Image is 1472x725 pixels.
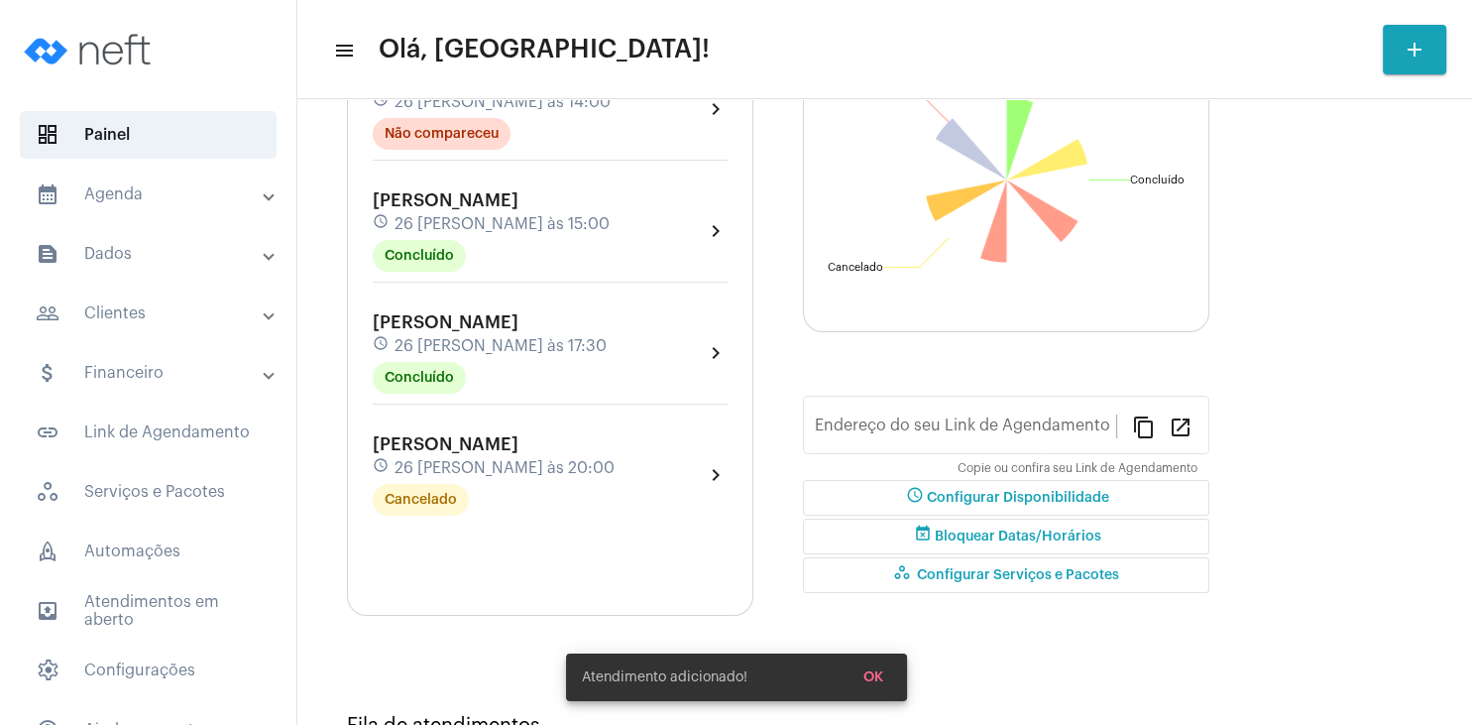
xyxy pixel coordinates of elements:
[373,362,466,394] mat-chip: Concluído
[958,462,1197,476] mat-hint: Copie ou confira seu Link de Agendamento
[373,313,518,331] span: [PERSON_NAME]
[828,262,883,273] text: Cancelado
[20,409,277,456] span: Link de Agendamento
[20,647,277,694] span: Configurações
[704,341,728,365] mat-icon: chevron_right
[1130,175,1185,185] text: Concluído
[36,182,265,206] mat-panel-title: Agenda
[36,123,59,147] span: sidenav icon
[803,480,1209,516] button: Configurar Disponibilidade
[36,182,59,206] mat-icon: sidenav icon
[1132,415,1156,438] mat-icon: content_copy
[16,10,165,89] img: logo-neft-novo-2.png
[395,93,611,111] span: 26 [PERSON_NAME] às 14:00
[704,219,728,243] mat-icon: chevron_right
[903,486,927,510] mat-icon: schedule
[20,111,277,159] span: Painel
[863,670,883,684] span: OK
[803,557,1209,593] button: Configurar Serviços e Pacotes
[373,91,391,113] mat-icon: schedule
[911,525,935,548] mat-icon: event_busy
[373,457,391,479] mat-icon: schedule
[582,667,747,687] span: Atendimento adicionado!
[36,599,59,623] mat-icon: sidenav icon
[911,530,1101,544] span: Bloquear Datas/Horários
[1403,38,1426,61] mat-icon: add
[12,230,296,278] mat-expansion-panel-header: sidenav iconDados
[36,480,59,504] span: sidenav icon
[36,302,265,325] mat-panel-title: Clientes
[36,540,59,563] span: sidenav icon
[893,563,917,587] mat-icon: workspaces_outlined
[20,528,277,575] span: Automações
[36,361,265,385] mat-panel-title: Financeiro
[903,491,1109,505] span: Configurar Disponibilidade
[12,171,296,218] mat-expansion-panel-header: sidenav iconAgenda
[1169,415,1192,438] mat-icon: open_in_new
[12,290,296,337] mat-expansion-panel-header: sidenav iconClientes
[395,337,607,355] span: 26 [PERSON_NAME] às 17:30
[20,587,277,635] span: Atendimentos em aberto
[373,213,391,235] mat-icon: schedule
[704,463,728,487] mat-icon: chevron_right
[395,459,615,477] span: 26 [PERSON_NAME] às 20:00
[373,191,518,209] span: [PERSON_NAME]
[36,421,59,444] mat-icon: sidenav icon
[373,484,469,516] mat-chip: Cancelado
[893,568,1119,582] span: Configurar Serviços e Pacotes
[36,242,59,266] mat-icon: sidenav icon
[373,118,510,150] mat-chip: Não compareceu
[373,335,391,357] mat-icon: schedule
[704,97,728,121] mat-icon: chevron_right
[36,302,59,325] mat-icon: sidenav icon
[36,659,59,682] span: sidenav icon
[395,215,610,233] span: 26 [PERSON_NAME] às 15:00
[373,435,518,453] span: [PERSON_NAME]
[815,421,1116,438] input: Link
[848,660,899,695] button: OK
[803,519,1209,554] button: Bloquear Datas/Horários
[20,468,277,516] span: Serviços e Pacotes
[36,361,59,385] mat-icon: sidenav icon
[373,240,466,272] mat-chip: Concluído
[379,34,710,65] span: Olá, [GEOGRAPHIC_DATA]!
[333,39,353,62] mat-icon: sidenav icon
[36,242,265,266] mat-panel-title: Dados
[12,349,296,397] mat-expansion-panel-header: sidenav iconFinanceiro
